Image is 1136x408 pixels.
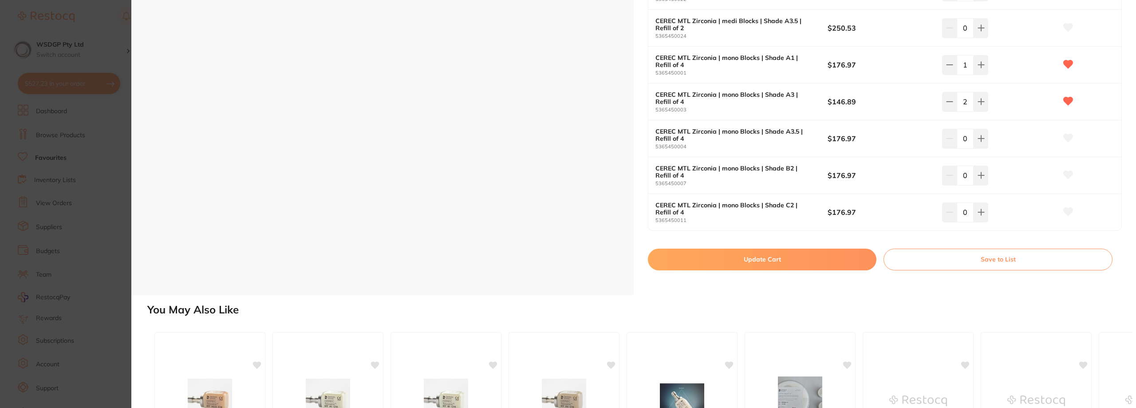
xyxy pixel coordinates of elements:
[655,165,810,179] b: CEREC MTL Zirconia | mono Blocks | Shade B2 | Refill of 4
[655,91,810,105] b: CEREC MTL Zirconia | mono Blocks | Shade A3 | Refill of 4
[828,97,931,107] b: $146.89
[655,17,810,32] b: CEREC MTL Zirconia | medi Blocks | Shade A3.5 | Refill of 2
[828,170,931,180] b: $176.97
[147,304,1132,316] h2: You May Also Like
[655,181,828,186] small: 5365450007
[884,249,1112,270] button: Save to List
[655,33,828,39] small: 5365450024
[828,23,931,33] b: $250.53
[655,54,810,68] b: CEREC MTL Zirconia | mono Blocks | Shade A1 | Refill of 4
[828,134,931,143] b: $176.97
[828,207,931,217] b: $176.97
[828,60,931,70] b: $176.97
[648,249,876,270] button: Update Cart
[655,144,828,150] small: 5365450004
[655,128,810,142] b: CEREC MTL Zirconia | mono Blocks | Shade A3.5 | Refill of 4
[655,70,828,76] small: 5365450001
[655,218,828,223] small: 5365450011
[655,107,828,113] small: 5365450003
[655,202,810,216] b: CEREC MTL Zirconia | mono Blocks | Shade C2 | Refill of 4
